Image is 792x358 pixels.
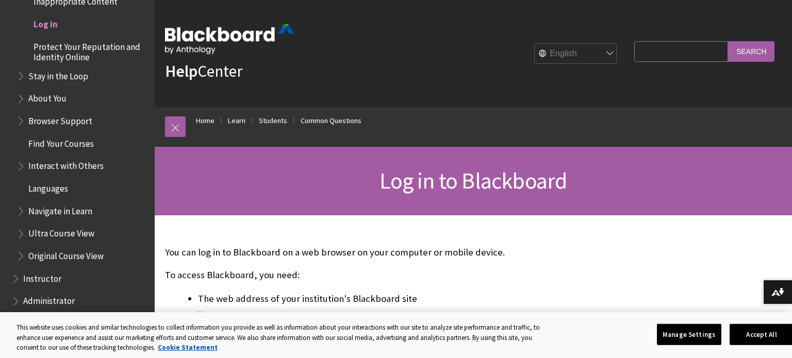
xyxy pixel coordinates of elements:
[158,343,218,352] a: More information about your privacy, opens in a new tab
[28,247,104,261] span: Original Course View
[259,114,287,127] a: Students
[728,41,774,61] input: Search
[16,322,554,353] div: This website uses cookies and similar technologies to collect information you provide as well as ...
[198,292,629,306] li: The web address of your institution's Blackboard site
[28,112,92,126] span: Browser Support
[28,135,94,149] span: Find Your Courses
[28,225,94,239] span: Ultra Course View
[165,61,242,81] a: HelpCenter
[165,246,629,259] p: You can log in to Blackboard on a web browser on your computer or mobile device.
[165,268,629,282] p: To access Blackboard, you need:
[34,38,147,62] span: Protect Your Reputation and Identity Online
[198,308,629,322] li: Your username
[165,61,197,81] strong: Help
[28,67,88,81] span: Stay in the Loop
[165,24,294,54] img: Blackboard by Anthology
[228,114,245,127] a: Learn
[23,270,61,284] span: Instructor
[34,15,58,29] span: Log in
[28,180,68,194] span: Languages
[23,293,75,306] span: Administrator
[28,202,92,216] span: Navigate in Learn
[28,90,67,104] span: About You
[535,44,617,64] select: Site Language Selector
[28,158,104,172] span: Interact with Others
[196,114,214,127] a: Home
[379,166,567,195] span: Log in to Blackboard
[301,114,361,127] a: Common Questions
[657,323,721,345] button: Manage Settings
